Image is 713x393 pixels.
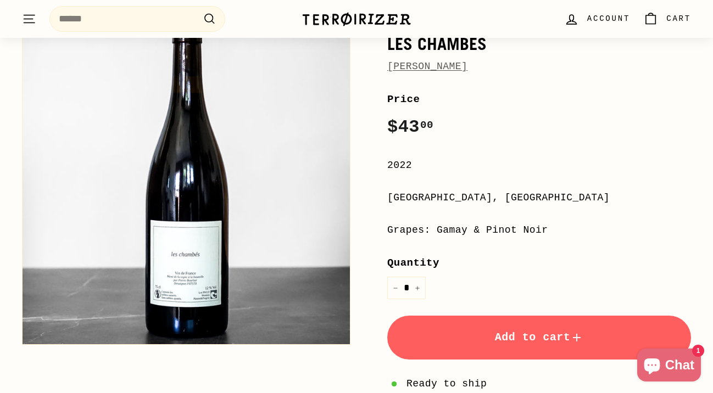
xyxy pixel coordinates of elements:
[558,3,637,35] a: Account
[387,277,426,299] input: quantity
[387,222,691,238] div: Grapes: Gamay & Pinot Noir
[634,349,704,384] inbox-online-store-chat: Shopify online store chat
[387,117,433,137] span: $43
[495,331,584,344] span: Add to cart
[420,119,433,131] sup: 00
[387,255,691,271] label: Quantity
[409,277,426,299] button: Increase item quantity by one
[587,13,630,25] span: Account
[387,158,691,173] div: 2022
[387,91,691,108] label: Price
[387,35,691,53] h1: Les Chambés
[406,376,487,392] span: Ready to ship
[387,190,691,206] div: [GEOGRAPHIC_DATA], [GEOGRAPHIC_DATA]
[387,61,467,72] a: [PERSON_NAME]
[666,13,691,25] span: Cart
[387,316,691,360] button: Add to cart
[637,3,698,35] a: Cart
[387,277,404,299] button: Reduce item quantity by one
